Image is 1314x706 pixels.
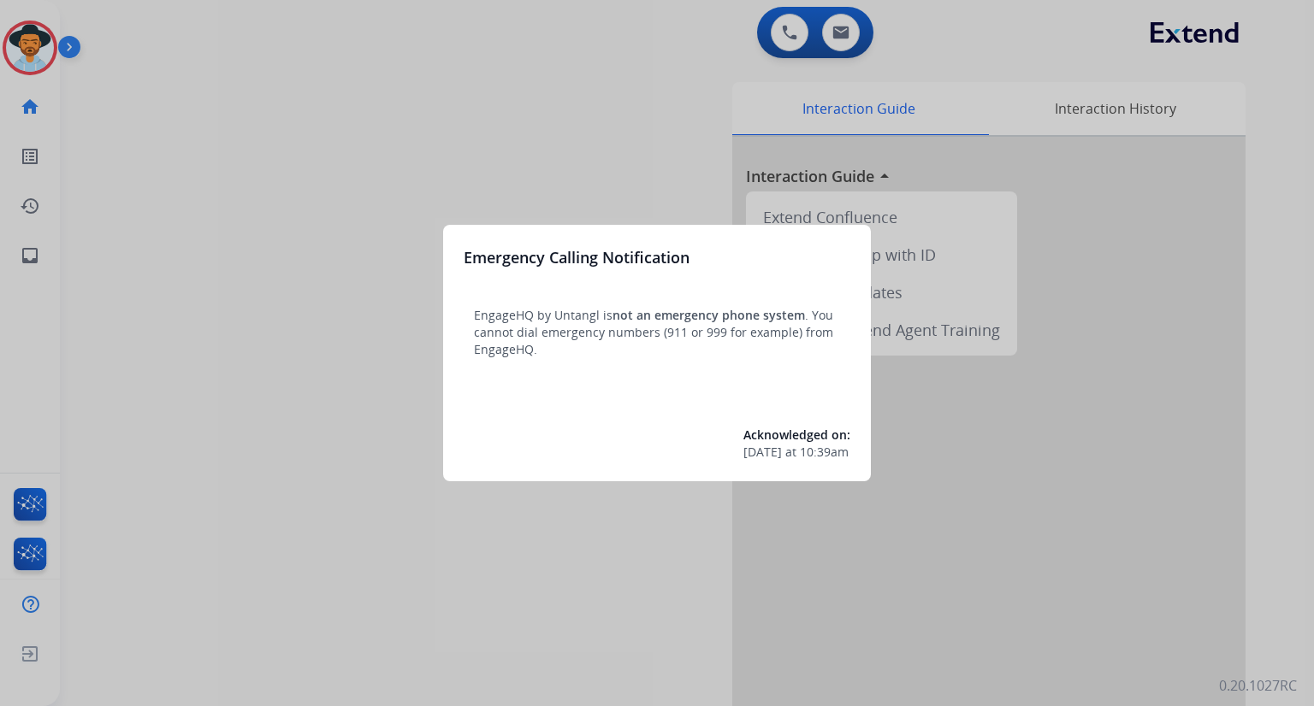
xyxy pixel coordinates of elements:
p: 0.20.1027RC [1219,675,1297,696]
span: [DATE] [743,444,782,461]
p: EngageHQ by Untangl is . You cannot dial emergency numbers (911 or 999 for example) from EngageHQ. [474,307,840,358]
span: Acknowledged on: [743,427,850,443]
div: at [743,444,850,461]
span: 10:39am [800,444,849,461]
span: not an emergency phone system [613,307,805,323]
h3: Emergency Calling Notification [464,245,690,269]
